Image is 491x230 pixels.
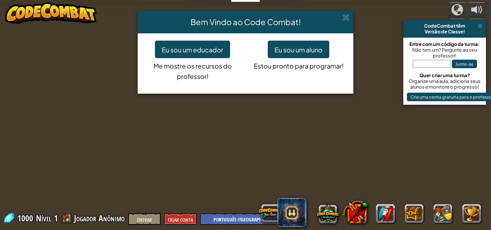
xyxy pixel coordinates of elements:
font: Eu sou um aluno [275,46,322,54]
button: Eu sou um aluno [268,41,329,58]
font: Eu sou um educador [162,46,223,54]
font: Estou pronto para programar! [254,62,344,70]
button: Eu sou um educador [155,41,230,58]
font: Me mostre os recursos do professor! [153,62,232,80]
font: Bem Vindo ao Code Combat! [191,17,301,27]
